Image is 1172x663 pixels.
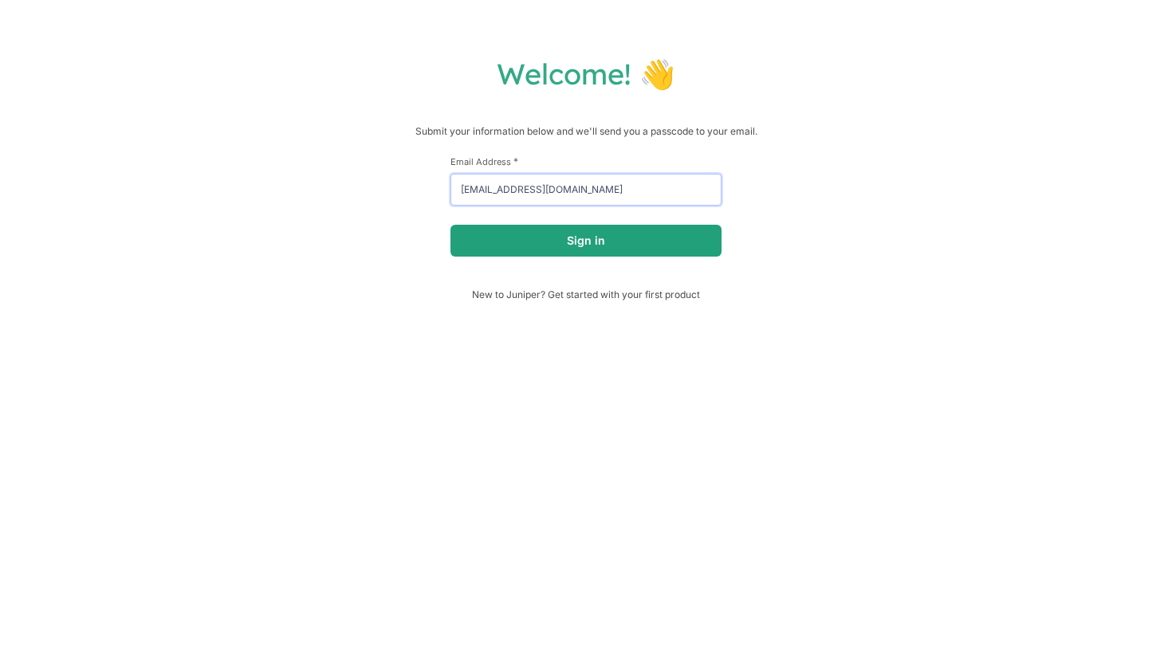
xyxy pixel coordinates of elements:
label: Email Address [450,155,722,167]
h1: Welcome! 👋 [16,56,1156,92]
button: Sign in [450,225,722,257]
input: email@example.com [450,174,722,206]
span: New to Juniper? Get started with your first product [450,288,722,300]
p: Submit your information below and we'll send you a passcode to your email. [16,124,1156,139]
span: This field is required. [513,155,518,167]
